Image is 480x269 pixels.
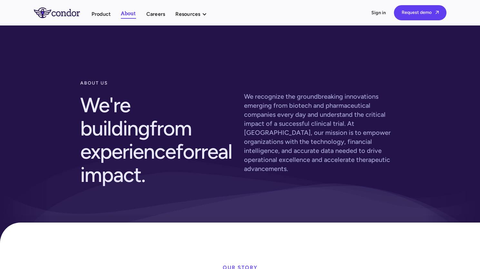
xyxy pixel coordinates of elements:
[80,90,236,190] h2: We're building for
[371,10,386,16] a: Sign in
[394,5,446,20] a: Request demo
[175,10,213,18] div: Resources
[80,139,232,187] span: real impact.
[121,9,136,19] a: About
[80,116,192,164] span: from experience
[34,7,92,18] a: home
[436,10,439,15] span: 
[80,77,236,90] div: about us
[92,10,111,18] a: Product
[146,10,165,18] a: Careers
[175,10,200,18] div: Resources
[244,92,400,173] p: We recognize the groundbreaking innovations emerging from biotech and pharmaceutical companies ev...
